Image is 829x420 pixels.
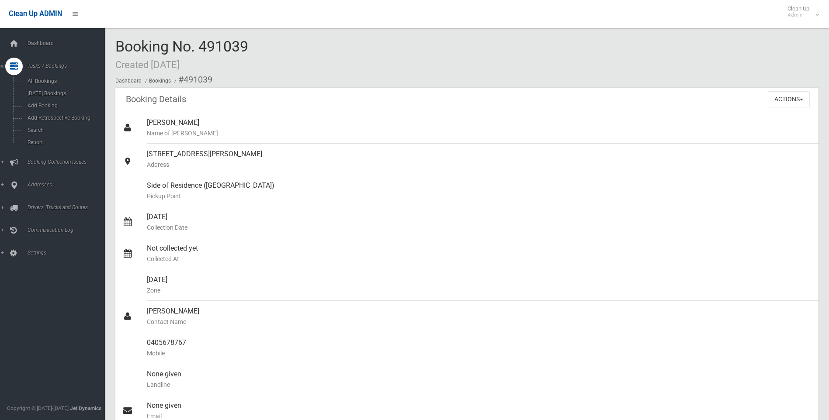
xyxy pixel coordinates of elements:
[147,207,812,238] div: [DATE]
[25,127,104,133] span: Search
[147,112,812,144] div: [PERSON_NAME]
[25,40,111,46] span: Dashboard
[768,91,810,107] button: Actions
[25,90,104,96] span: [DATE] Bookings
[25,63,111,69] span: Tasks / Bookings
[147,269,812,301] div: [DATE]
[147,254,812,264] small: Collected At
[147,175,812,207] div: Side of Residence ([GEOGRAPHIC_DATA])
[147,128,812,138] small: Name of [PERSON_NAME]
[115,91,197,108] header: Booking Details
[115,38,248,72] span: Booking No. 491039
[172,72,212,88] li: #491039
[25,103,104,109] span: Add Booking
[25,227,111,233] span: Communication Log
[147,301,812,332] div: [PERSON_NAME]
[147,159,812,170] small: Address
[25,204,111,210] span: Drivers, Trucks and Routes
[147,238,812,269] div: Not collected yet
[25,115,104,121] span: Add Retrospective Booking
[25,139,104,145] span: Report
[147,144,812,175] div: [STREET_ADDRESS][PERSON_NAME]
[147,364,812,395] div: None given
[9,10,62,18] span: Clean Up ADMIN
[147,317,812,327] small: Contact Name
[147,191,812,201] small: Pickup Point
[7,405,69,411] span: Copyright © [DATE]-[DATE]
[787,12,809,18] small: Admin
[115,78,142,84] a: Dashboard
[25,250,111,256] span: Settings
[147,379,812,390] small: Landline
[25,159,111,165] span: Booking Collection Issues
[783,5,818,18] span: Clean Up
[147,348,812,358] small: Mobile
[115,59,180,70] small: Created [DATE]
[25,182,111,188] span: Addresses
[70,405,101,411] strong: Jet Dynamics
[147,222,812,233] small: Collection Date
[147,332,812,364] div: 0405678767
[147,285,812,296] small: Zone
[25,78,104,84] span: All Bookings
[149,78,171,84] a: Bookings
